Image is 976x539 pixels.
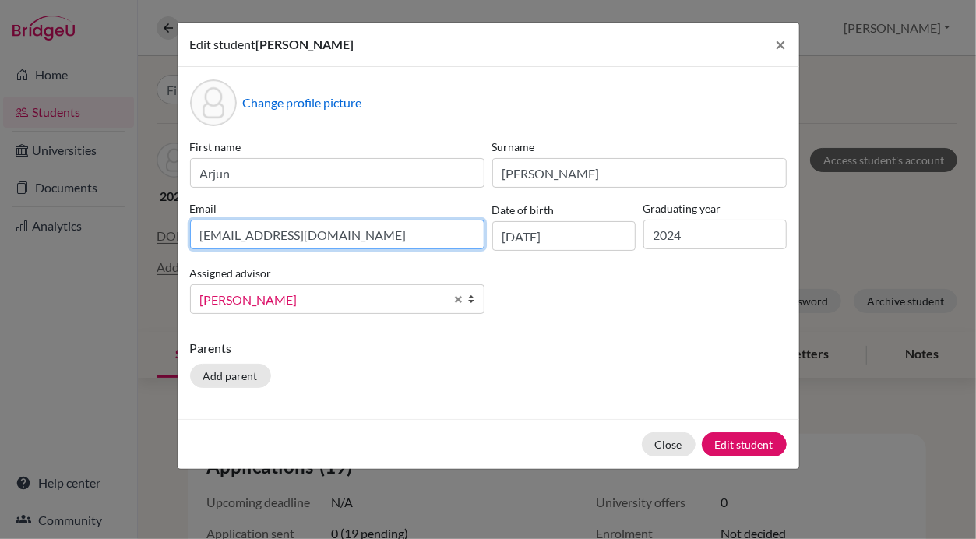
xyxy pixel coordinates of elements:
div: Profile picture [190,79,237,126]
span: × [776,33,787,55]
input: dd/mm/yyyy [492,221,636,251]
span: [PERSON_NAME] [256,37,354,51]
span: [PERSON_NAME] [200,290,445,310]
button: Edit student [702,432,787,456]
label: Assigned advisor [190,265,272,281]
button: Add parent [190,364,271,388]
button: Close [642,432,696,456]
label: Date of birth [492,202,555,218]
label: Surname [492,139,787,155]
label: Graduating year [643,200,787,217]
span: Edit student [190,37,256,51]
p: Parents [190,339,787,358]
label: Email [190,200,484,217]
label: First name [190,139,484,155]
button: Close [763,23,799,66]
